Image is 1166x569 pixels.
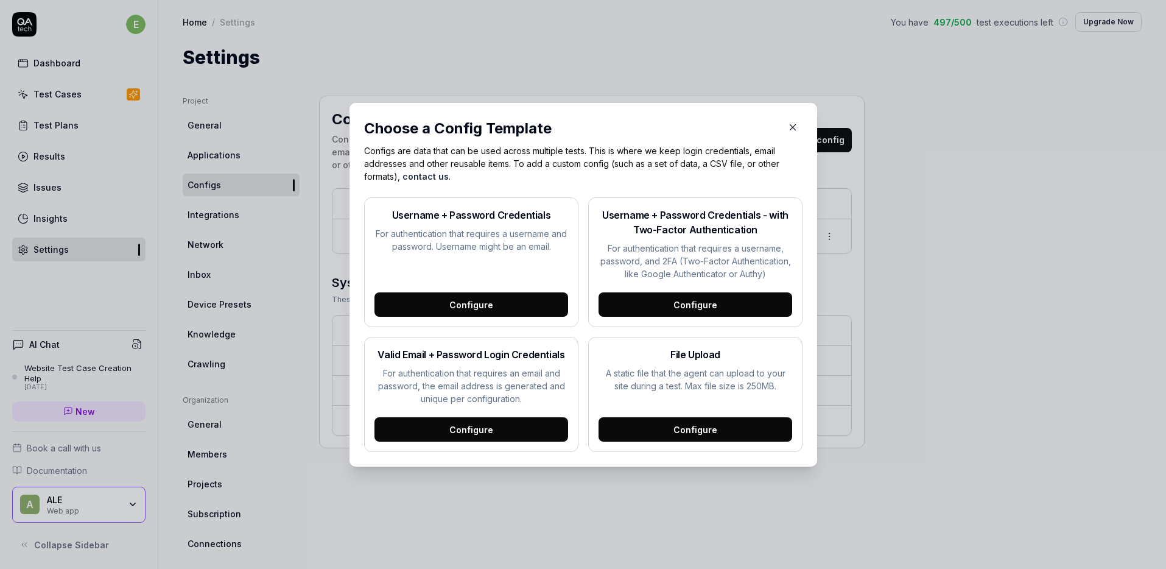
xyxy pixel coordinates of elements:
div: Configure [374,292,568,317]
a: contact us [402,171,449,182]
h2: Username + Password Credentials - with Two-Factor Authentication [599,208,792,237]
h2: File Upload [599,347,792,362]
button: File UploadA static file that the agent can upload to your site during a test. Max file size is 2... [588,337,803,452]
button: Username + Password CredentialsFor authentication that requires a username and password. Username... [364,197,578,327]
button: Username + Password Credentials - with Two-Factor AuthenticationFor authentication that requires ... [588,197,803,327]
p: For authentication that requires an email and password, the email address is generated and unique... [374,367,568,405]
p: For authentication that requires a username, password, and 2FA (Two-Factor Authentication, like G... [599,242,792,280]
p: For authentication that requires a username and password. Username might be an email. [374,227,568,253]
p: A static file that the agent can upload to your site during a test. Max file size is 250MB. [599,367,792,392]
div: Configure [374,417,568,442]
button: Valid Email + Password Login CredentialsFor authentication that requires an email and password, t... [364,337,578,452]
h2: Username + Password Credentials [374,208,568,222]
div: Configure [599,417,792,442]
h2: Valid Email + Password Login Credentials [374,347,568,362]
div: Configure [599,292,792,317]
button: Close Modal [783,118,803,137]
div: Choose a Config Template [364,118,778,140]
p: Configs are data that can be used across multiple tests. This is where we keep login credentials,... [364,144,803,183]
